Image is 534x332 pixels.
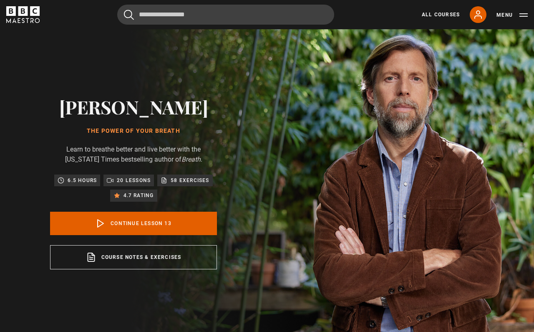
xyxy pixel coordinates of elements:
button: Submit the search query [124,10,134,20]
input: Search [117,5,334,25]
p: 20 lessons [117,176,151,185]
a: Course notes & exercises [50,245,217,269]
i: Breath [181,155,201,163]
svg: BBC Maestro [6,6,40,23]
h2: [PERSON_NAME] [50,96,217,117]
a: All Courses [422,11,460,18]
p: 6.5 hours [68,176,97,185]
button: Toggle navigation [496,11,528,19]
p: 4.7 rating [123,191,154,200]
p: Learn to breathe better and live better with the [US_STATE] Times bestselling author of . [50,144,217,165]
a: Continue lesson 13 [50,212,217,235]
p: 58 exercises [171,176,209,185]
h1: The Power of Your Breath [50,128,217,134]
